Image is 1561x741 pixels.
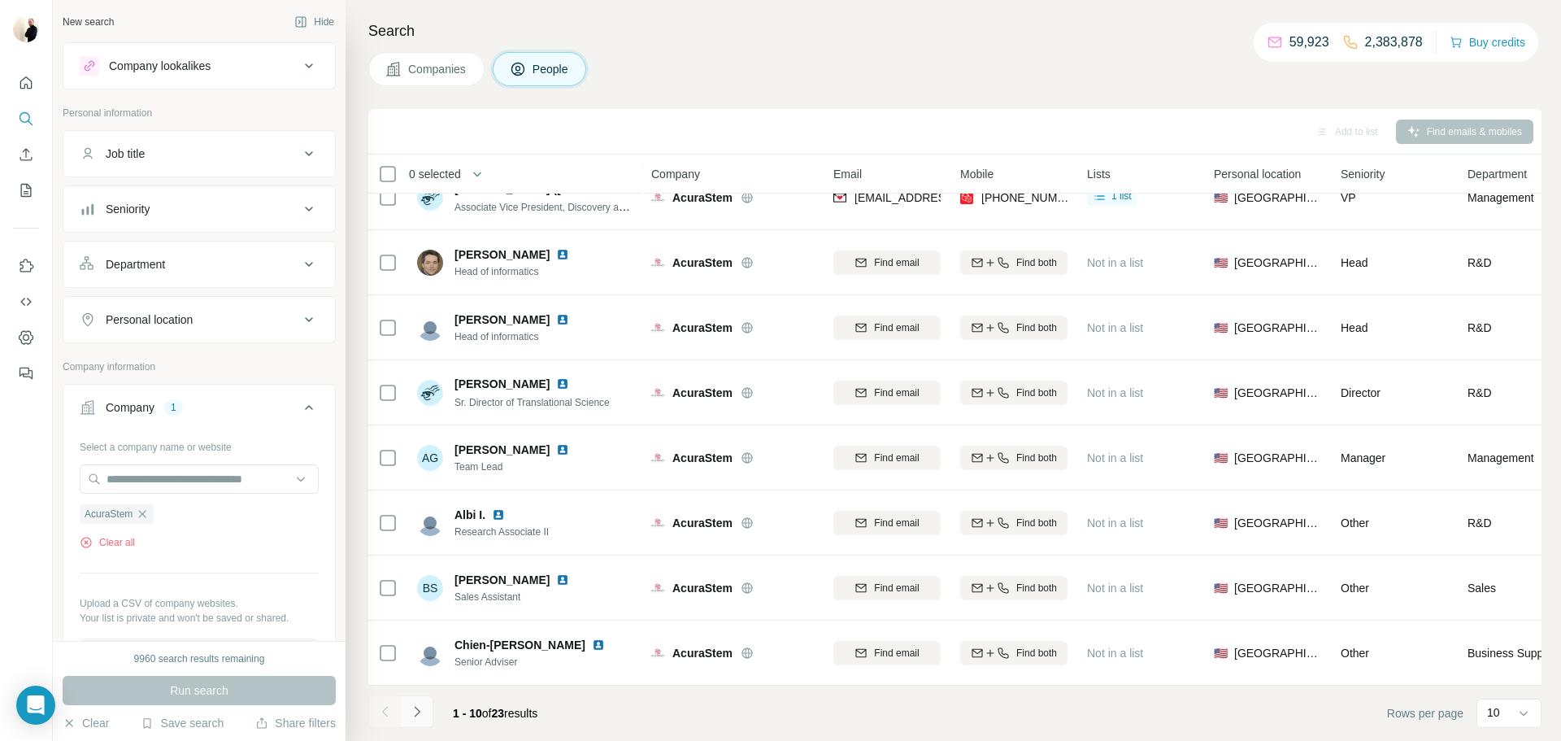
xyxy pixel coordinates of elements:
[833,446,941,470] button: Find email
[874,320,919,335] span: Find email
[1214,645,1228,661] span: 🇺🇸
[13,359,39,388] button: Feedback
[1087,166,1111,182] span: Lists
[960,446,1067,470] button: Find both
[492,707,505,720] span: 23
[417,250,443,276] img: Avatar
[109,58,211,74] div: Company lookalikes
[1214,580,1228,596] span: 🇺🇸
[874,386,919,400] span: Find email
[1214,190,1228,206] span: 🇺🇸
[874,516,919,530] span: Find email
[1468,166,1527,182] span: Department
[651,256,664,269] img: Logo of AcuraStem
[1341,647,1369,660] span: Other
[482,707,492,720] span: of
[454,182,652,195] span: [PERSON_NAME] ([PERSON_NAME]
[1468,255,1492,271] span: R&D
[401,695,433,728] button: Navigate to next page
[960,166,994,182] span: Mobile
[417,315,443,341] img: Avatar
[63,46,335,85] button: Company lookalikes
[672,515,733,531] span: AcuraStem
[1234,580,1321,596] span: [GEOGRAPHIC_DATA]
[1468,515,1492,531] span: R&D
[409,166,461,182] span: 0 selected
[1016,516,1057,530] span: Find both
[1468,190,1534,206] span: Management
[1016,255,1057,270] span: Find both
[1468,320,1492,336] span: R&D
[1111,189,1132,203] span: 1 list
[106,256,165,272] div: Department
[1016,386,1057,400] span: Find both
[874,581,919,595] span: Find email
[417,445,443,471] div: AG
[1087,386,1143,399] span: Not in a list
[1341,582,1369,595] span: Other
[874,255,919,270] span: Find email
[1341,321,1368,334] span: Head
[454,655,624,669] span: Senior Adviser
[63,15,114,29] div: New search
[454,637,585,653] span: Chien-[PERSON_NAME]
[283,10,346,34] button: Hide
[13,140,39,169] button: Enrich CSV
[1234,645,1321,661] span: [GEOGRAPHIC_DATA]
[672,580,733,596] span: AcuraStem
[833,190,846,206] img: provider findymail logo
[454,329,589,344] span: Head of informatics
[672,645,733,661] span: AcuraStem
[106,312,193,328] div: Personal location
[80,611,319,625] p: Your list is private and won't be saved or shared.
[1341,191,1356,204] span: VP
[1087,321,1143,334] span: Not in a list
[13,176,39,205] button: My lists
[454,246,550,263] span: [PERSON_NAME]
[63,190,335,229] button: Seniority
[13,68,39,98] button: Quick start
[1468,385,1492,401] span: R&D
[417,640,443,666] img: Avatar
[651,451,664,464] img: Logo of AcuraStem
[63,106,336,120] p: Personal information
[255,715,336,731] button: Share filters
[492,508,505,521] img: LinkedIn logo
[453,707,482,720] span: 1 - 10
[134,652,265,666] div: 9960 search results remaining
[833,511,941,535] button: Find email
[417,510,443,536] img: Avatar
[1016,646,1057,660] span: Find both
[556,443,569,456] img: LinkedIn logo
[16,686,55,725] div: Open Intercom Messenger
[556,573,569,586] img: LinkedIn logo
[106,201,150,217] div: Seniority
[833,166,862,182] span: Email
[80,535,135,550] button: Clear all
[1289,33,1329,52] p: 59,923
[651,647,664,660] img: Logo of AcuraStem
[1341,256,1368,269] span: Head
[417,185,443,211] img: Avatar
[1214,320,1228,336] span: 🇺🇸
[960,251,1067,275] button: Find both
[833,641,941,665] button: Find email
[1365,33,1423,52] p: 2,383,878
[1341,386,1381,399] span: Director
[80,639,319,668] button: Upload a list of companies
[454,507,485,523] span: Albi I.
[1234,450,1321,466] span: [GEOGRAPHIC_DATA]
[454,442,550,458] span: [PERSON_NAME]
[960,511,1067,535] button: Find both
[1016,581,1057,595] span: Find both
[1234,320,1321,336] span: [GEOGRAPHIC_DATA]
[454,525,549,539] span: Research Associate II
[454,460,589,474] span: Team Lead
[1087,582,1143,595] span: Not in a list
[1016,320,1057,335] span: Find both
[13,323,39,352] button: Dashboard
[651,321,664,334] img: Logo of AcuraStem
[106,399,154,416] div: Company
[556,313,569,326] img: LinkedIn logo
[13,104,39,133] button: Search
